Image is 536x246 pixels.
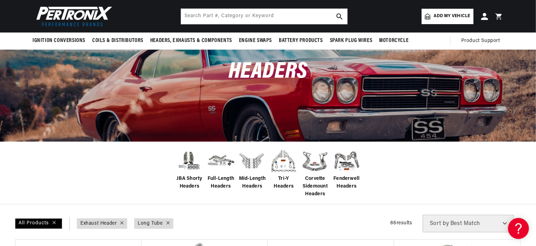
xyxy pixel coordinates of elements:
img: Pertronix [32,4,113,28]
img: JBA Shorty Headers [175,149,203,173]
img: Full-Length Headers [207,150,235,172]
img: Tri-Y Headers [270,147,298,175]
img: Corvette Sidemount Headers [301,147,329,175]
a: Add my vehicle [422,9,473,24]
span: Headers [229,61,307,83]
span: Battery Products [279,37,323,44]
a: Mid-Length Headers Mid-Length Headers [238,147,266,191]
a: Fenderwell Headers Fenderwell Headers [333,147,361,191]
span: Full-Length Headers [207,175,235,191]
summary: Ignition Conversions [32,33,89,49]
span: Motorcycle [379,37,408,44]
span: Sort by [430,221,449,226]
a: Exhaust Header [80,220,117,227]
a: Long Tube [138,220,162,227]
span: Fenderwell Headers [333,175,361,191]
a: Corvette Sidemount Headers Corvette Sidemount Headers [301,147,329,198]
span: Product Support [461,37,500,45]
div: All Products [15,218,62,229]
a: JBA Shorty Headers JBA Shorty Headers [175,147,203,191]
span: Coils & Distributors [92,37,143,44]
span: Ignition Conversions [32,37,85,44]
span: 86 results [391,220,412,226]
summary: Battery Products [275,33,326,49]
a: Tri-Y Headers Tri-Y Headers [270,147,298,191]
span: Tri-Y Headers [270,175,298,191]
summary: Product Support [461,33,504,49]
img: Mid-Length Headers [238,147,266,175]
span: Headers, Exhausts & Components [150,37,232,44]
input: Search Part #, Category or Keyword [181,9,347,24]
select: Sort by [423,215,514,232]
span: JBA Shorty Headers [175,175,203,191]
span: Mid-Length Headers [238,175,266,191]
summary: Headers, Exhausts & Components [147,33,236,49]
summary: Motorcycle [376,33,412,49]
span: Corvette Sidemount Headers [301,175,329,198]
summary: Spark Plug Wires [326,33,376,49]
summary: Engine Swaps [236,33,275,49]
span: Add my vehicle [434,13,470,20]
span: Spark Plug Wires [330,37,372,44]
a: Full-Length Headers Full-Length Headers [207,147,235,191]
summary: Coils & Distributors [89,33,147,49]
span: Engine Swaps [239,37,272,44]
img: Fenderwell Headers [333,147,361,175]
button: search button [332,9,347,24]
